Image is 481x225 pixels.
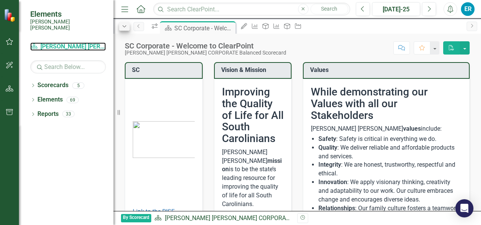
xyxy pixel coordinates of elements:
[30,60,106,73] input: Search Below...
[174,23,234,33] div: SC Corporate - Welcome to ClearPoint
[125,42,286,50] div: SC Corporate - Welcome to ClearPoint
[375,5,417,14] div: [DATE]-25
[154,214,292,223] div: »
[30,9,106,19] span: Elements
[72,82,84,89] div: 5
[30,19,106,31] small: [PERSON_NAME] [PERSON_NAME]
[67,97,79,103] div: 69
[37,110,59,119] a: Reports
[133,208,175,224] a: Link to the RISE Scorecard
[318,135,336,142] strong: Safety
[318,135,462,144] li: : Safety is critical in everything we do.
[318,144,462,161] li: : We deliver reliable and affordable products and services.
[311,86,462,121] h2: While demonstrating our Values with all our Stakeholders
[125,50,286,56] div: [PERSON_NAME] [PERSON_NAME] CORPORATE Balanced Scorecard
[318,178,347,186] strong: Innovation
[311,125,462,133] p: [PERSON_NAME] [PERSON_NAME] include:
[222,86,284,145] h2: Improving the Quality of Life for All South Carolinians
[30,42,106,51] a: [PERSON_NAME] [PERSON_NAME] CORPORATE Balanced Scorecard
[37,95,63,104] a: Elements
[321,6,337,12] span: Search
[461,2,475,16] button: ER
[37,81,68,90] a: Scorecards
[318,178,462,204] li: : We apply visionary thinking, creativity and adaptability to our work. Our culture embraces chan...
[372,2,420,16] button: [DATE]-25
[62,111,74,117] div: 33
[455,199,473,217] div: Open Intercom Messenger
[132,67,198,73] h3: SC
[4,9,17,22] img: ClearPoint Strategy
[403,125,421,132] strong: values
[222,148,284,210] p: [PERSON_NAME] [PERSON_NAME] is to be the state’s leading resource for improving the quality of li...
[310,4,348,14] button: Search
[153,3,350,16] input: Search ClearPoint...
[318,161,462,178] li: : We are honest, trustworthy, respectful and ethical.
[318,205,355,212] strong: Relationships
[318,144,337,151] strong: Quality
[318,161,341,168] strong: Integrity
[310,67,465,73] h3: Values
[165,214,348,222] a: [PERSON_NAME] [PERSON_NAME] CORPORATE Balanced Scorecard
[221,67,287,73] h3: Vision & Mission
[121,214,151,223] span: By Scorecard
